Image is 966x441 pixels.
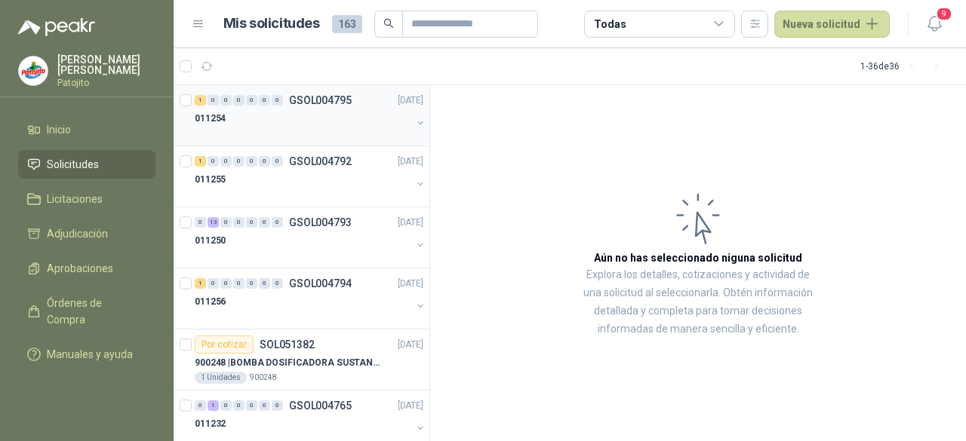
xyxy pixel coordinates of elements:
div: 0 [259,278,270,289]
div: 0 [259,400,270,411]
p: [DATE] [398,277,423,291]
div: 0 [233,217,245,228]
span: 163 [332,15,362,33]
button: 9 [921,11,948,38]
span: search [383,18,394,29]
p: GSOL004794 [289,278,352,289]
span: Manuales y ayuda [47,346,133,363]
div: 0 [220,156,232,167]
div: 0 [208,95,219,106]
p: 011255 [195,173,226,187]
div: 0 [246,156,257,167]
div: 0 [233,278,245,289]
div: 0 [272,217,283,228]
p: 900248 | BOMBA DOSIFICADORA SUSTANCIAS QUIMICAS [195,356,383,370]
div: 0 [259,217,270,228]
img: Company Logo [19,57,48,85]
p: [DATE] [398,338,423,352]
p: SOL051382 [260,339,315,350]
p: 011256 [195,295,226,309]
div: 0 [272,278,283,289]
p: GSOL004792 [289,156,352,167]
p: 900248 [250,372,277,384]
a: 0 13 0 0 0 0 0 GSOL004793[DATE] 011250 [195,213,426,262]
span: Solicitudes [47,156,99,173]
a: Manuales y ayuda [18,340,155,369]
div: 0 [233,156,245,167]
a: 1 0 0 0 0 0 0 GSOL004792[DATE] 011255 [195,152,426,201]
a: Por cotizarSOL051382[DATE] 900248 |BOMBA DOSIFICADORA SUSTANCIAS QUIMICAS1 Unidades900248 [174,329,429,390]
p: Explora los detalles, cotizaciones y actividad de una solicitud al seleccionarla. Obtén informaci... [581,266,815,338]
div: 0 [195,217,206,228]
div: 0 [208,156,219,167]
div: 0 [220,217,232,228]
div: 0 [195,400,206,411]
img: Logo peakr [18,18,95,36]
div: 0 [259,156,270,167]
p: [DATE] [398,155,423,169]
button: Nueva solicitud [774,11,890,38]
p: 011232 [195,417,226,431]
div: 1 Unidades [195,372,247,384]
a: 1 0 0 0 0 0 0 GSOL004795[DATE] 011254 [195,91,426,139]
div: 1 [195,278,206,289]
p: Patojito [57,78,155,87]
div: 0 [259,95,270,106]
p: [PERSON_NAME] [PERSON_NAME] [57,54,155,75]
span: Inicio [47,121,71,138]
a: Licitaciones [18,185,155,213]
div: 0 [220,95,232,106]
div: Todas [594,16,626,32]
div: Por cotizar [195,335,254,354]
div: 0 [272,156,283,167]
p: 011250 [195,234,226,248]
div: 0 [208,278,219,289]
div: 0 [246,400,257,411]
div: 0 [233,95,245,106]
div: 0 [246,95,257,106]
a: 1 0 0 0 0 0 0 GSOL004794[DATE] 011256 [195,274,426,323]
p: GSOL004795 [289,95,352,106]
a: Aprobaciones [18,254,155,283]
div: 0 [272,95,283,106]
a: Inicio [18,115,155,144]
a: Adjudicación [18,219,155,248]
div: 1 - 36 de 36 [860,54,948,78]
h3: Aún no has seleccionado niguna solicitud [594,250,802,266]
a: Órdenes de Compra [18,289,155,334]
div: 1 [195,95,206,106]
p: [DATE] [398,399,423,413]
p: GSOL004765 [289,400,352,411]
h1: Mis solicitudes [223,13,320,35]
span: Aprobaciones [47,260,113,277]
span: Licitaciones [47,191,103,207]
div: 0 [220,278,232,289]
span: Órdenes de Compra [47,295,141,328]
p: GSOL004793 [289,217,352,228]
div: 0 [233,400,245,411]
div: 1 [195,156,206,167]
div: 1 [208,400,219,411]
p: [DATE] [398,216,423,230]
div: 13 [208,217,219,228]
span: Adjudicación [47,225,108,242]
p: [DATE] [398,93,423,108]
div: 0 [272,400,283,411]
a: Solicitudes [18,150,155,179]
div: 0 [220,400,232,411]
p: 011254 [195,112,226,126]
div: 0 [246,278,257,289]
span: 9 [936,7,952,21]
div: 0 [246,217,257,228]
